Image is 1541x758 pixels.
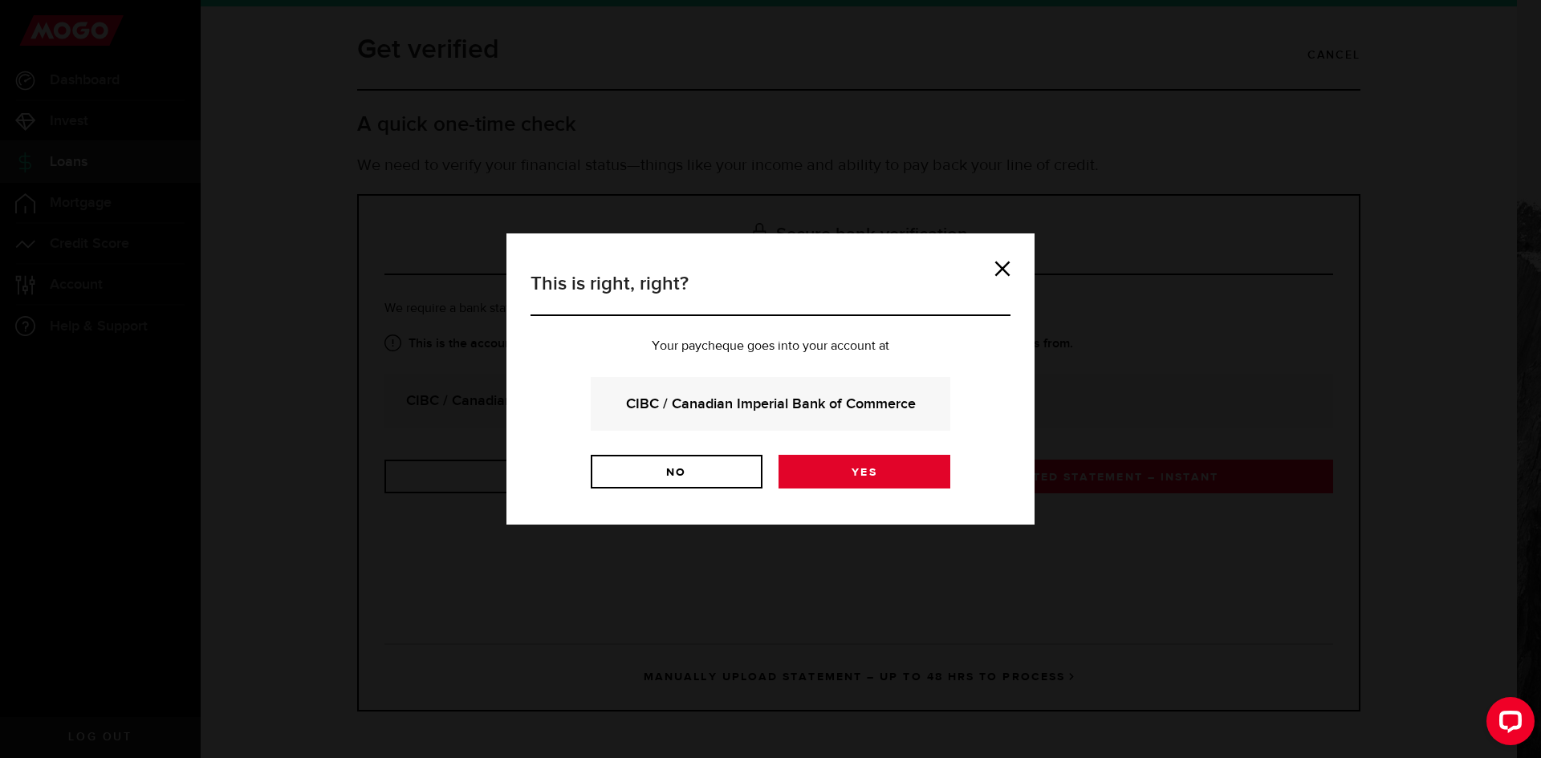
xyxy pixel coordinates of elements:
[591,455,762,488] a: No
[612,393,929,415] strong: CIBC / Canadian Imperial Bank of Commerce
[531,340,1010,353] p: Your paycheque goes into your account at
[779,455,950,488] a: Yes
[1474,691,1541,758] iframe: LiveChat chat widget
[531,270,1010,316] h3: This is right, right?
